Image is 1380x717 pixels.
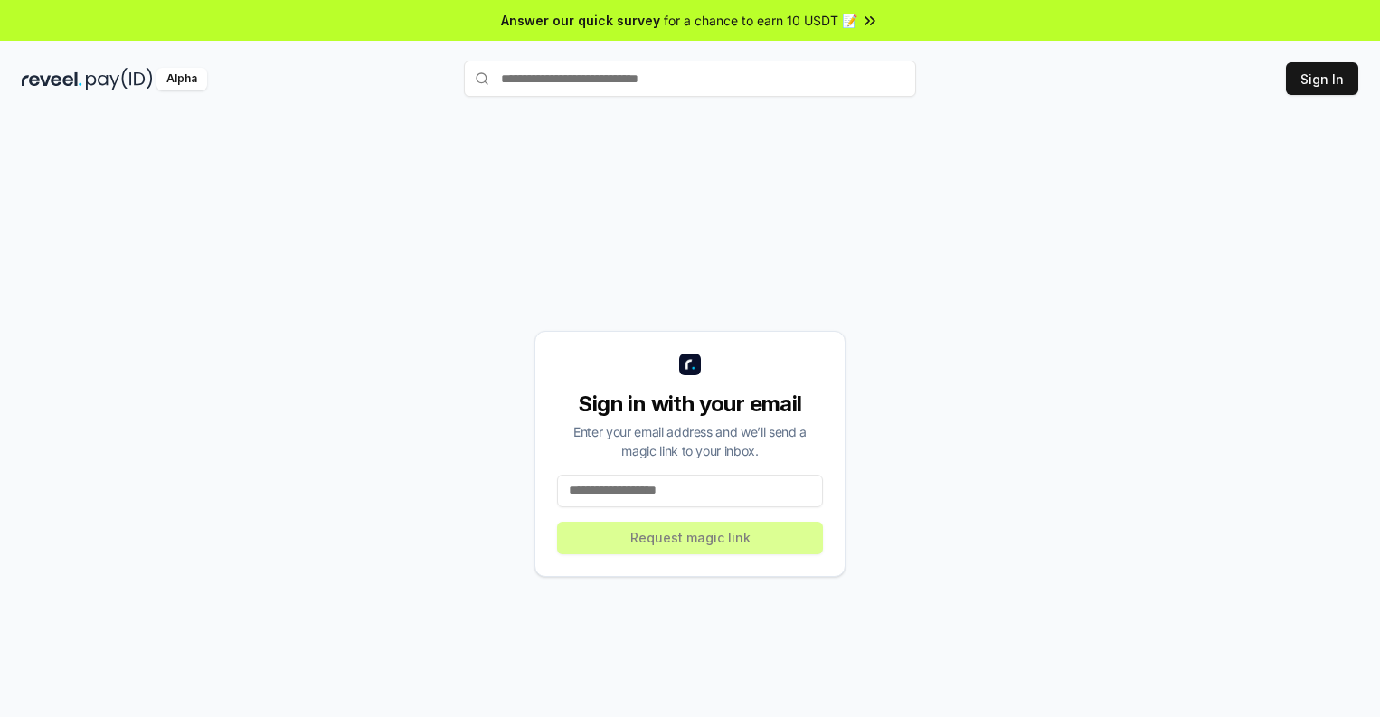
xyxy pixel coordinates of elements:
[664,11,857,30] span: for a chance to earn 10 USDT 📝
[22,68,82,90] img: reveel_dark
[679,354,701,375] img: logo_small
[86,68,153,90] img: pay_id
[1286,62,1358,95] button: Sign In
[557,422,823,460] div: Enter your email address and we’ll send a magic link to your inbox.
[156,68,207,90] div: Alpha
[501,11,660,30] span: Answer our quick survey
[557,390,823,419] div: Sign in with your email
